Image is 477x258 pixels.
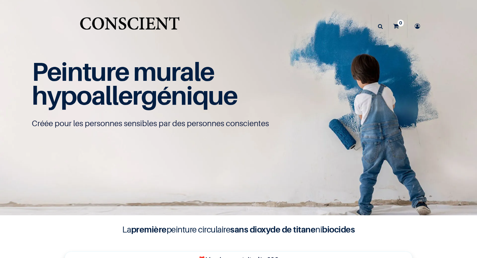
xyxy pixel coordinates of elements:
h4: La peinture circulaire ni [106,223,371,236]
span: hypoallergénique [32,80,238,111]
sup: 0 [397,20,404,26]
b: sans dioxyde de titane [230,224,315,234]
b: première [131,224,167,234]
b: biocides [322,224,355,234]
a: Logo of Conscient [79,13,181,39]
span: Peinture murale [32,56,214,87]
a: 0 [389,15,407,38]
p: Créée pour les personnes sensibles par des personnes conscientes [32,118,445,129]
img: Conscient [79,13,181,39]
